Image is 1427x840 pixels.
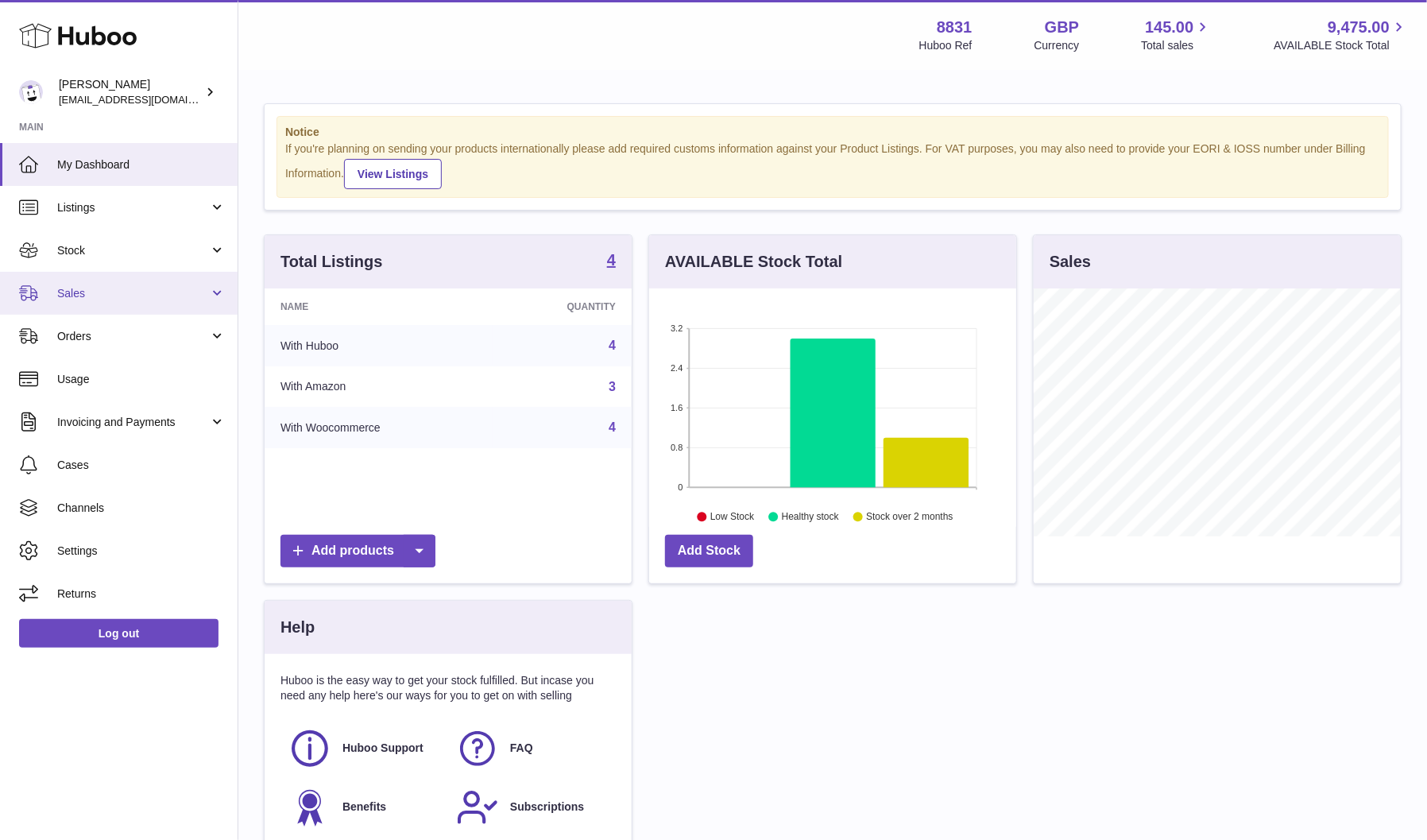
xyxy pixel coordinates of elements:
a: 4 [609,420,616,434]
h3: Total Listings [280,251,383,273]
span: Huboo Support [342,741,423,756]
strong: 4 [607,252,616,268]
span: Channels [57,501,226,516]
span: 145.00 [1145,17,1193,38]
span: AVAILABLE Stock Total [1274,38,1408,53]
span: Cases [57,458,226,473]
th: Quantity [493,288,632,325]
div: Currency [1034,38,1080,53]
a: Benefits [288,786,440,829]
span: 9,475.00 [1328,17,1390,38]
a: Add products [280,535,435,567]
img: rob@themysteryagency.com [19,80,43,104]
span: FAQ [510,741,533,756]
text: Stock over 2 months [866,511,953,522]
h3: AVAILABLE Stock Total [665,251,842,273]
text: Healthy stock [782,511,840,522]
span: Usage [57,372,226,387]
span: [EMAIL_ADDRESS][DOMAIN_NAME] [59,93,234,106]
span: Settings [57,544,226,559]
text: 3.2 [671,323,683,333]
a: 4 [609,339,616,352]
div: [PERSON_NAME] [59,77,202,107]
a: 9,475.00 AVAILABLE Stock Total [1274,17,1408,53]
text: 1.6 [671,403,683,412]
strong: 8831 [937,17,973,38]
strong: Notice [285,125,1380,140]
a: Huboo Support [288,727,440,770]
span: Listings [57,200,209,215]
a: 4 [607,252,616,271]
p: Huboo is the easy way to get your stock fulfilled. But incase you need any help here's our ways f... [280,673,616,703]
span: Sales [57,286,209,301]
text: Low Stock [710,511,755,522]
td: With Huboo [265,325,493,366]
a: View Listings [344,159,442,189]
text: 2.4 [671,363,683,373]
td: With Amazon [265,366,493,408]
span: Stock [57,243,209,258]
th: Name [265,288,493,325]
span: Invoicing and Payments [57,415,209,430]
span: Orders [57,329,209,344]
span: Benefits [342,799,386,815]
a: Add Stock [665,535,753,567]
text: 0 [678,482,683,492]
td: With Woocommerce [265,407,493,448]
h3: Sales [1050,251,1091,273]
a: 3 [609,380,616,393]
a: 145.00 Total sales [1141,17,1212,53]
span: Total sales [1141,38,1212,53]
div: Huboo Ref [919,38,973,53]
a: Log out [19,619,218,648]
span: My Dashboard [57,157,226,172]
h3: Help [280,617,315,638]
span: Subscriptions [510,799,584,815]
a: FAQ [456,727,608,770]
text: 0.8 [671,443,683,452]
span: Returns [57,586,226,602]
a: Subscriptions [456,786,608,829]
div: If you're planning on sending your products internationally please add required customs informati... [285,141,1380,189]
strong: GBP [1045,17,1079,38]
